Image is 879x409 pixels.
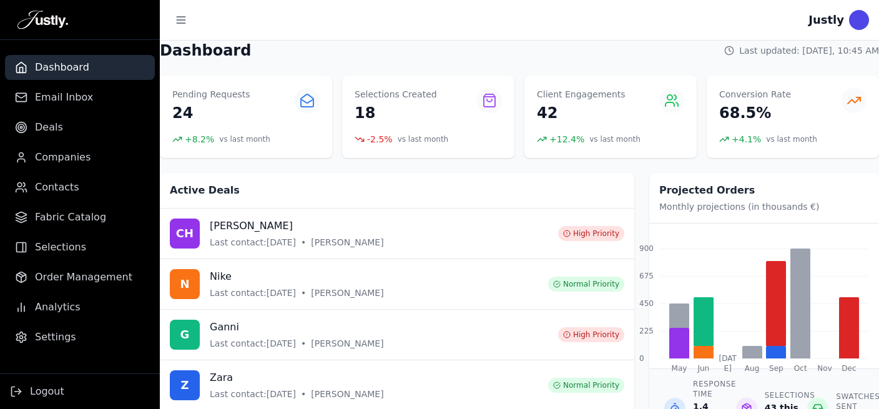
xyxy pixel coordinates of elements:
[185,133,214,145] span: + 8.2 %
[301,388,306,400] span: •
[210,320,384,335] h3: Ganni
[808,11,844,29] div: Justly
[639,298,654,308] span: 450
[35,90,93,105] span: Email Inbox
[170,219,200,249] div: CH
[170,320,200,350] div: G
[5,265,155,290] a: Order Management
[558,226,624,241] div: High Priority
[301,236,306,249] span: •
[5,85,155,110] a: Email Inbox
[766,134,817,144] span: vs last month
[5,55,155,80] a: Dashboard
[17,10,68,30] img: Justly Logo
[35,120,63,135] span: Deals
[35,240,86,255] span: Selections
[719,103,791,123] p: 68.5%
[669,363,689,373] div: May
[5,235,155,260] a: Selections
[732,133,761,145] span: + 4.1 %
[170,9,192,31] button: Toggle sidebar
[35,300,81,315] span: Analytics
[311,287,383,299] span: [PERSON_NAME]
[210,388,296,400] span: Last contact: [DATE]
[765,390,815,400] p: Selections
[210,269,384,284] h3: Nike
[639,271,654,281] span: 675
[693,379,736,399] p: Response Time
[35,330,76,345] span: Settings
[219,134,270,144] span: vs last month
[210,370,384,385] h3: Zara
[210,337,296,350] span: Last contact: [DATE]
[639,353,644,363] span: 0
[742,363,762,373] div: Aug
[35,210,106,225] span: Fabric Catalog
[35,60,89,75] span: Dashboard
[301,337,306,350] span: •
[639,244,654,254] span: 900
[30,384,64,399] span: Logout
[549,133,584,145] span: + 12.4 %
[5,145,155,170] a: Companies
[170,269,200,299] div: N
[172,88,250,101] p: Pending Requests
[694,363,714,373] div: Jun
[537,103,626,123] p: 42
[5,205,155,230] a: Fabric Catalog
[659,200,869,213] p: Monthly projections (in thousands €)
[311,337,383,350] span: [PERSON_NAME]
[5,115,155,140] a: Deals
[10,384,64,399] button: Logout
[301,287,306,299] span: •
[739,44,879,57] span: Last updated: [DATE], 10:45 AM
[548,277,624,292] div: Normal Priority
[172,103,250,123] p: 24
[210,287,296,299] span: Last contact: [DATE]
[719,88,791,101] p: Conversion Rate
[355,103,437,123] p: 18
[815,363,835,373] div: Nov
[35,180,79,195] span: Contacts
[790,363,810,373] div: Oct
[537,88,626,101] p: Client Engagements
[160,41,251,61] h1: Dashboard
[589,134,641,144] span: vs last month
[210,236,296,249] span: Last contact: [DATE]
[311,388,383,400] span: [PERSON_NAME]
[718,353,738,373] div: [DATE]
[210,219,384,234] h3: [PERSON_NAME]
[766,363,786,373] div: Sep
[558,327,624,342] div: High Priority
[548,378,624,393] div: Normal Priority
[5,175,155,200] a: Contacts
[35,270,132,285] span: Order Management
[398,134,449,144] span: vs last month
[5,325,155,350] a: Settings
[367,133,393,145] span: -2.5 %
[839,363,859,373] div: Dec
[355,88,437,101] p: Selections Created
[170,183,624,198] h2: Active Deals
[170,370,200,400] div: Z
[311,236,383,249] span: [PERSON_NAME]
[659,183,869,198] h2: Projected Orders
[5,295,155,320] a: Analytics
[639,326,654,336] span: 225
[35,150,91,165] span: Companies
